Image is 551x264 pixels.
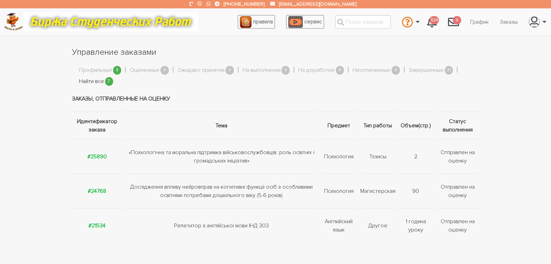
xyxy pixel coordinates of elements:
[72,46,479,58] h1: Управление заказами
[253,18,273,25] span: правила
[319,174,359,209] td: Психология
[397,112,434,139] th: Объем(стр.)
[130,66,159,75] a: Оцененные
[353,66,391,75] a: Неоплаченные
[4,13,23,31] img: logo-c4363faeb99b52c628a42810ed6dfb4293a56d4e4775eb116515dfe7f33672af.png
[124,174,319,209] td: Дослідження впливу нейровправ на когнітивні функції осіб з особливими освітніми потребами дошкіль...
[282,66,290,75] span: 0
[434,139,479,174] td: Отправлен на оценку
[319,209,359,243] td: Английский язык
[240,16,252,28] img: agreement_icon-feca34a61ba7f3d1581b08bc946b2ec1ccb426f67415f344566775c155b7f62c.png
[359,112,397,139] th: Тип работы
[243,66,281,75] a: На выполнении
[87,153,107,160] a: #25890
[442,13,465,31] a: 0
[286,15,324,29] a: сервис
[298,66,334,75] a: На доработке
[359,209,397,243] td: Другое
[434,209,479,243] td: Отправлен на оценку
[124,209,319,243] td: Репетитор з англійської мови ІНД 303
[336,66,344,75] span: 0
[465,15,494,29] a: График
[88,188,106,195] a: #24768
[288,16,303,28] img: play_icon-49f7f135c9dc9a03216cfdbccbe1e3994649169d890fb554cedf0eac35a01ba8.png
[445,66,453,75] span: 21
[397,209,434,243] td: 1 година уроку
[24,12,198,31] img: motto-12e01f5a76059d5f6a28199ef077b1f78e012cfde436ab5cf1d4517935686d32.gif
[124,112,319,139] th: Тема
[79,77,104,86] a: Найти все
[494,15,523,29] a: Заказы
[160,66,169,75] span: 0
[226,66,234,75] span: 0
[88,222,105,229] a: #21534
[392,66,400,75] span: 0
[359,174,397,209] td: Магистерская
[434,112,479,139] th: Статус выполнения
[409,66,444,75] a: Завершенные
[319,112,359,139] th: Предмет
[430,16,439,25] span: 524
[178,66,225,75] a: Ожидают принятия
[304,18,322,25] span: сервис
[72,86,479,112] td: Заказы, отправленные на оценку
[434,174,479,209] td: Отправлен на оценку
[397,139,434,174] td: 2
[113,66,121,75] span: 3
[453,16,461,25] span: 0
[238,15,275,29] a: правила
[224,1,265,7] a: [PHONE_NUMBER]
[335,15,391,29] input: Поиск заказов
[79,66,112,75] a: Профильные
[319,139,359,174] td: Психология
[397,174,434,209] td: 90
[105,77,113,86] span: 7
[359,139,397,174] td: Тэзисы
[279,1,356,7] a: [EMAIL_ADDRESS][DOMAIN_NAME]
[72,112,124,139] th: Идентификатор заказа
[124,139,319,174] td: «Психологічна та моральна підтримка військовослужбовців: роль освітніх і громадських ініціатив»
[422,13,442,31] a: 524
